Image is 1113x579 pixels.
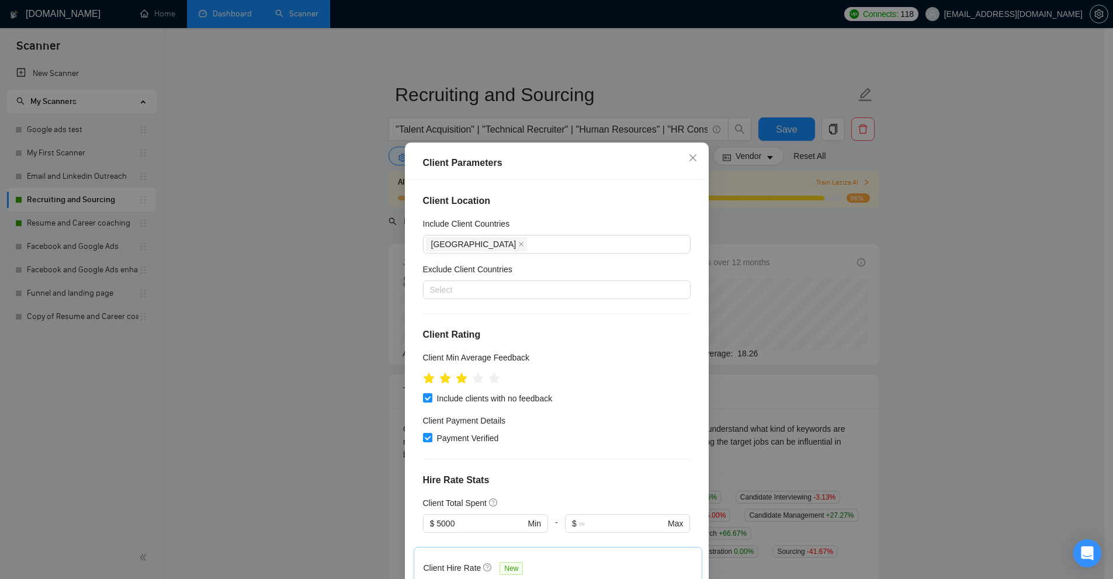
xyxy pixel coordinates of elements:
[518,241,524,247] span: close
[1073,539,1101,567] div: Open Intercom Messenger
[430,517,435,530] span: $
[423,328,691,342] h4: Client Rating
[483,563,493,572] span: question-circle
[472,373,484,384] span: star
[439,373,451,384] span: star
[500,562,523,575] span: New
[426,237,528,251] span: United States
[688,153,698,162] span: close
[423,263,512,276] h5: Exclude Client Countries
[424,561,481,574] h5: Client Hire Rate
[436,517,525,530] input: 0
[423,373,435,384] span: star
[432,432,504,445] span: Payment Verified
[456,373,467,384] span: star
[431,238,516,251] span: [GEOGRAPHIC_DATA]
[432,392,557,405] span: Include clients with no feedback
[423,351,530,364] h5: Client Min Average Feedback
[423,414,506,427] h4: Client Payment Details
[548,514,565,547] div: -
[423,473,691,487] h4: Hire Rate Stats
[423,156,691,170] div: Client Parameters
[488,373,500,384] span: star
[572,517,577,530] span: $
[579,517,665,530] input: ∞
[668,517,683,530] span: Max
[528,517,541,530] span: Min
[423,217,510,230] h5: Include Client Countries
[423,497,487,509] h5: Client Total Spent
[423,194,691,208] h4: Client Location
[677,143,709,174] button: Close
[489,498,498,507] span: question-circle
